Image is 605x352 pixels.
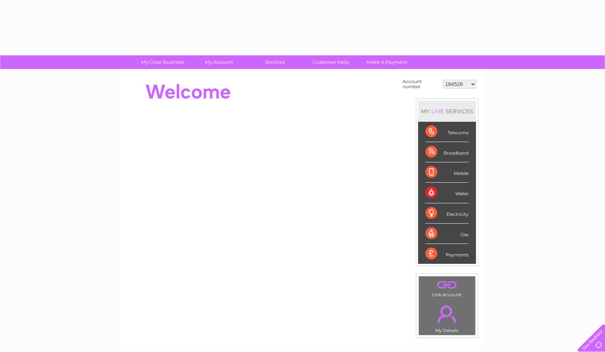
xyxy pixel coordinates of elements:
[425,183,469,203] div: Water
[425,244,469,264] div: Payments
[418,299,476,335] td: My Details
[425,203,469,224] div: Electricity
[430,108,445,115] div: LIVE
[244,55,305,69] a: Services
[425,162,469,183] div: Mobile
[425,142,469,162] div: Broadband
[421,278,473,291] a: .
[300,55,361,69] a: Customer Help
[425,122,469,142] div: Telecoms
[418,276,476,299] td: Link Account
[418,101,476,122] div: MY SERVICES
[188,55,249,69] a: My Account
[421,301,473,327] a: .
[357,55,417,69] a: Make A Payment
[425,224,469,244] div: Gas
[401,77,441,91] td: Account number
[132,55,193,69] a: My Clear Business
